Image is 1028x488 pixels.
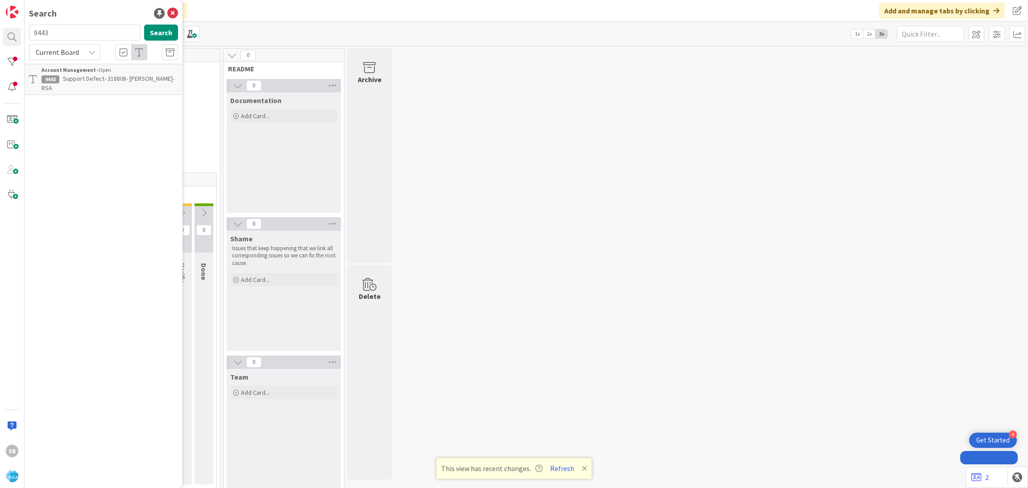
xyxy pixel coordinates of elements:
[232,245,336,267] p: Issues that keep happening that we link all corresponding issues so we can fix the root cause.
[230,372,249,381] span: Team
[29,7,57,20] div: Search
[969,433,1017,448] div: Open Get Started checklist, remaining modules: 4
[230,96,282,105] span: Documentation
[41,74,174,92] span: Support Defect- 318808- [PERSON_NAME]- RSA
[359,291,381,302] div: Delete
[41,75,59,83] div: 9443
[240,50,256,61] span: 0
[175,225,190,236] span: 0
[29,25,141,41] input: Search for title...
[358,74,381,85] div: Archive
[25,64,182,95] a: Account Management ›Open9443Support Defect- 318808- [PERSON_NAME]- RSA
[41,66,99,73] b: Account Management ›
[875,29,887,38] span: 3x
[246,80,261,91] span: 0
[851,29,863,38] span: 1x
[897,26,964,42] input: Quick Filter...
[241,112,269,120] span: Add Card...
[199,263,208,280] span: Done
[36,48,79,57] span: Current Board
[241,276,269,284] span: Add Card...
[1009,430,1017,438] div: 4
[6,6,18,18] img: Visit kanbanzone.com
[41,66,178,74] div: Open
[441,463,543,474] span: This view has recent changes.
[196,225,211,236] span: 0
[879,3,1005,19] div: Add and manage tabs by clicking
[547,463,577,474] button: Refresh
[971,472,989,483] a: 2
[6,445,18,457] div: SB
[863,29,875,38] span: 2x
[230,234,253,243] span: Shame
[246,357,261,368] span: 0
[178,263,187,282] span: Verify
[241,389,269,397] span: Add Card...
[6,470,18,482] img: avatar
[228,64,333,73] span: README
[246,219,261,229] span: 0
[144,25,178,41] button: Search
[976,436,1010,445] div: Get Started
